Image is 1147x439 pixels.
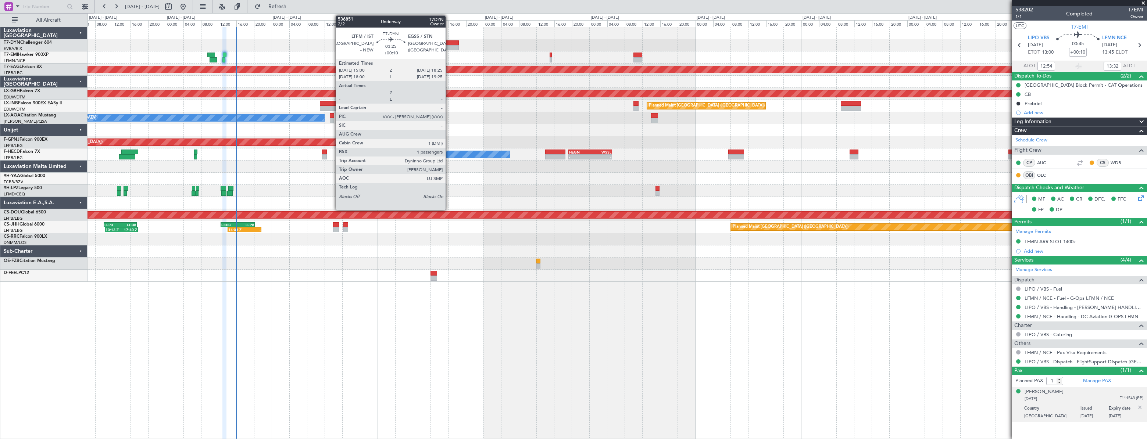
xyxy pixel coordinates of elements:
[1014,146,1041,155] span: Flight Crew
[4,40,20,45] span: T7-DYN
[960,20,978,27] div: 12:00
[1014,126,1027,135] span: Crew
[219,20,236,27] div: 12:00
[591,15,619,21] div: [DATE] - [DATE]
[1028,35,1049,42] span: LIPO VBS
[4,271,18,275] span: D-FEEL
[1111,159,1127,166] a: WDB
[733,222,848,233] div: Planned Maint [GEOGRAPHIC_DATA] ([GEOGRAPHIC_DATA])
[4,210,21,215] span: CS-DOU
[4,101,18,105] span: LX-INB
[678,20,696,27] div: 20:00
[221,223,237,227] div: FCBB
[431,20,449,27] div: 12:00
[1024,109,1143,116] div: Add new
[113,20,131,27] div: 12:00
[625,20,643,27] div: 08:00
[289,20,307,27] div: 04:00
[1102,42,1117,49] span: [DATE]
[4,94,25,100] a: EDLW/DTM
[696,20,713,27] div: 00:00
[4,137,47,142] a: F-GPNJFalcon 900EX
[1042,49,1054,56] span: 13:00
[4,174,20,178] span: 9H-YAA
[166,20,183,27] div: 00:00
[355,100,425,111] div: Planned Maint [GEOGRAPHIC_DATA]
[1015,14,1033,20] span: 1/1
[1014,339,1030,348] span: Others
[4,271,29,275] a: D-FEELPC12
[1121,256,1131,264] span: (4/4)
[1121,72,1131,80] span: (2/2)
[1028,49,1040,56] span: ETOT
[4,65,42,69] a: T7-EAGLFalcon 8X
[1024,413,1080,421] p: [GEOGRAPHIC_DATA]
[801,20,819,27] div: 00:00
[1037,62,1055,71] input: --:--
[4,53,49,57] a: T7-EMIHawker 900XP
[4,155,23,161] a: LFPB/LBG
[466,20,484,27] div: 20:00
[1116,49,1128,56] span: ELDT
[908,15,937,21] div: [DATE] - [DATE]
[1137,404,1143,411] img: close
[1014,321,1032,330] span: Charter
[4,70,23,76] a: LFPB/LBG
[4,216,23,221] a: LFPB/LBG
[4,46,22,51] a: EVRA/RIX
[4,222,19,227] span: CS-JHH
[353,149,370,160] div: No Crew
[996,20,1013,27] div: 20:00
[4,101,62,105] a: LX-INBFalcon 900EX EASy II
[590,155,611,159] div: -
[1015,6,1033,14] span: 538202
[342,20,360,27] div: 16:00
[697,15,725,21] div: [DATE] - [DATE]
[1038,196,1045,203] span: MF
[1128,14,1143,20] span: Owner
[1028,42,1043,49] span: [DATE]
[819,20,837,27] div: 04:00
[273,15,301,21] div: [DATE] - [DATE]
[1025,286,1062,292] a: LIPO / VBS - Fuel
[1015,137,1047,144] a: Schedule Crew
[1102,49,1114,56] span: 13:45
[1025,388,1064,396] div: [PERSON_NAME]
[183,20,201,27] div: 04:00
[131,20,148,27] div: 16:00
[262,4,293,9] span: Refresh
[1025,331,1072,338] a: LIPO / VBS - Catering
[1014,118,1051,126] span: Leg Information
[1015,266,1052,274] a: Manage Services
[1025,238,1076,245] div: LFMN ARR SLOT 1400z
[1025,304,1143,310] a: LIPO / VBS - Handling - [PERSON_NAME] HANDLING LIPO
[238,223,254,227] div: LFPB
[236,20,254,27] div: 16:00
[4,186,42,190] a: 9H-LPZLegacy 500
[1024,406,1080,413] p: Country
[537,20,554,27] div: 12:00
[4,222,44,227] a: CS-JHHGlobal 6000
[978,20,996,27] div: 16:00
[148,20,166,27] div: 20:00
[4,259,19,263] span: OE-FZB
[1023,171,1035,179] div: OBI
[1097,159,1109,167] div: CS
[1014,184,1084,192] span: Dispatch Checks and Weather
[19,18,78,23] span: All Aircraft
[854,20,872,27] div: 12:00
[4,179,23,185] a: FCBB/BZV
[1128,6,1143,14] span: T7EMI
[1072,40,1084,48] span: 00:45
[1025,396,1037,402] span: [DATE]
[1080,413,1109,421] p: [DATE]
[1014,367,1022,375] span: Pax
[1109,406,1137,413] p: Expiry date
[1121,217,1131,225] span: (1/1)
[4,240,26,245] a: DNMM/LOS
[485,15,513,21] div: [DATE] - [DATE]
[4,210,46,215] a: CS-DOUGlobal 6500
[766,20,784,27] div: 16:00
[4,150,20,154] span: F-HECD
[244,227,261,232] div: -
